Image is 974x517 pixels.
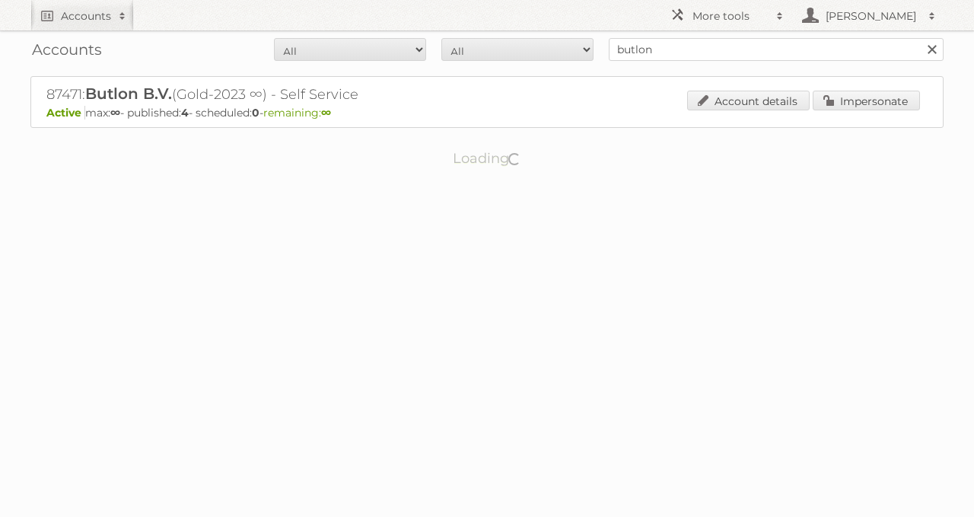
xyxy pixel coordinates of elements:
span: Active [46,106,85,120]
h2: Accounts [61,8,111,24]
strong: 4 [181,106,189,120]
h2: More tools [692,8,769,24]
h2: [PERSON_NAME] [822,8,921,24]
strong: ∞ [110,106,120,120]
strong: 0 [252,106,259,120]
a: Account details [687,91,810,110]
p: max: - published: - scheduled: - [46,106,928,120]
strong: ∞ [321,106,331,120]
a: Impersonate [813,91,920,110]
span: Butlon B.V. [85,85,172,103]
h2: 87471: (Gold-2023 ∞) - Self Service [46,85,579,104]
span: remaining: [263,106,331,120]
p: Loading [405,143,570,174]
